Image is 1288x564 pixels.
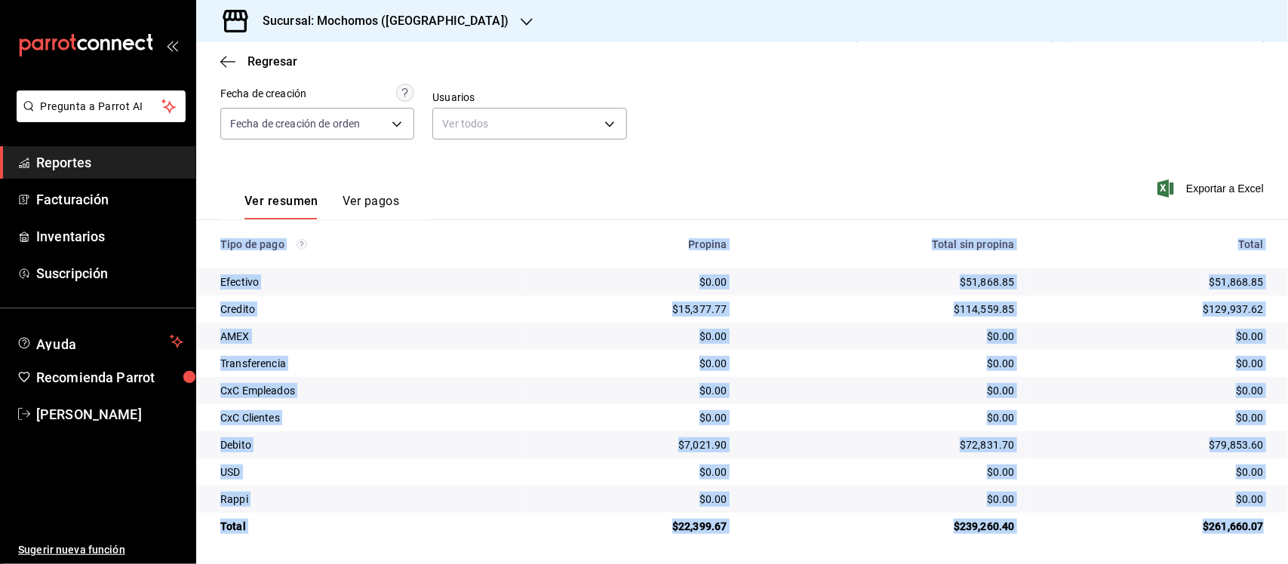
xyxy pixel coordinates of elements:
span: Sugerir nueva función [18,542,183,558]
div: $0.00 [1039,410,1264,425]
div: $0.00 [752,383,1015,398]
span: Regresar [247,54,297,69]
svg: Los pagos realizados con Pay y otras terminales son montos brutos. [297,239,307,250]
button: open_drawer_menu [166,39,178,51]
div: Total [220,519,515,534]
div: $0.00 [1039,464,1264,480]
div: $0.00 [752,410,1015,425]
div: $239,260.40 [752,519,1015,534]
div: $22,399.67 [539,519,727,534]
div: $72,831.70 [752,437,1015,452]
span: Facturación [36,189,183,210]
div: $0.00 [752,464,1015,480]
div: $7,021.90 [539,437,727,452]
div: $0.00 [1039,492,1264,507]
div: Propina [539,238,727,250]
a: Pregunta a Parrot AI [11,109,186,125]
div: CxC Clientes [220,410,515,425]
div: Ver todos [432,108,626,139]
span: [PERSON_NAME] [36,404,183,425]
div: Rappi [220,492,515,507]
div: Transferencia [220,356,515,371]
div: AMEX [220,329,515,344]
span: Suscripción [36,263,183,284]
div: $0.00 [752,356,1015,371]
div: $0.00 [539,492,727,507]
button: Exportar a Excel [1160,179,1264,198]
div: Fecha de creación [220,86,306,102]
div: $0.00 [752,329,1015,344]
div: $79,853.60 [1039,437,1264,452]
button: Pregunta a Parrot AI [17,90,186,122]
div: $51,868.85 [1039,274,1264,290]
div: $129,937.62 [1039,302,1264,317]
h3: Sucursal: Mochomos ([GEOGRAPHIC_DATA]) [251,12,509,30]
div: $0.00 [539,329,727,344]
div: $0.00 [1039,329,1264,344]
span: Recomienda Parrot [36,367,183,388]
div: $0.00 [539,464,727,480]
div: Total [1039,238,1264,250]
span: Ayuda [36,333,164,351]
div: $0.00 [539,383,727,398]
div: $51,868.85 [752,274,1015,290]
div: Efectivo [220,274,515,290]
div: $0.00 [539,274,727,290]
div: $261,660.07 [1039,519,1264,534]
div: Total sin propina [752,238,1015,250]
div: $0.00 [752,492,1015,507]
span: Fecha de creación de orden [230,116,360,131]
button: Ver pagos [343,194,399,219]
span: Inventarios [36,226,183,247]
div: $0.00 [539,356,727,371]
div: $0.00 [1039,356,1264,371]
div: Tipo de pago [220,238,515,250]
div: $0.00 [539,410,727,425]
div: USD [220,464,515,480]
div: $114,559.85 [752,302,1015,317]
span: Reportes [36,152,183,173]
div: Debito [220,437,515,452]
div: navigation tabs [244,194,399,219]
button: Regresar [220,54,297,69]
div: CxC Empleados [220,383,515,398]
label: Usuarios [432,93,626,103]
button: Ver resumen [244,194,318,219]
div: $15,377.77 [539,302,727,317]
span: Pregunta a Parrot AI [41,99,162,115]
div: $0.00 [1039,383,1264,398]
div: Credito [220,302,515,317]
